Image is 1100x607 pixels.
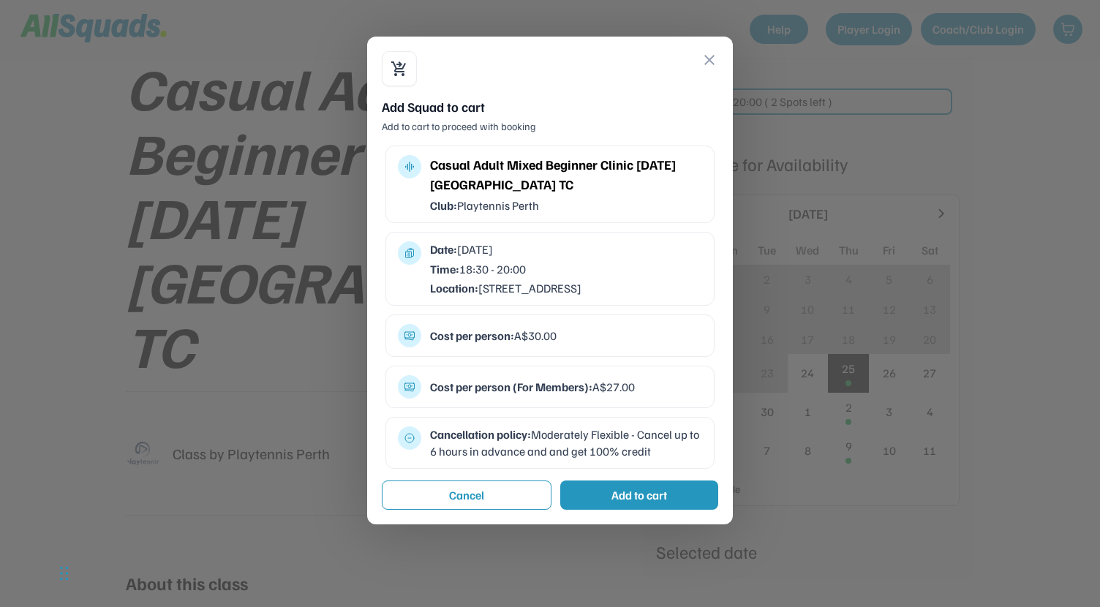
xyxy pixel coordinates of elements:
[430,197,702,214] div: Playtennis Perth
[430,380,592,394] strong: Cost per person (For Members):
[430,379,702,395] div: A$27.00
[382,480,551,510] button: Cancel
[430,155,702,195] div: Casual Adult Mixed Beginner Clinic [DATE] [GEOGRAPHIC_DATA] TC
[430,242,457,257] strong: Date:
[382,98,718,116] div: Add Squad to cart
[611,486,667,504] div: Add to cart
[430,280,702,296] div: [STREET_ADDRESS]
[430,281,478,295] strong: Location:
[430,426,702,459] div: Moderately Flexible - Cancel up to 6 hours in advance and and get 100% credit
[430,427,531,442] strong: Cancellation policy:
[430,328,702,344] div: A$30.00
[701,51,718,69] button: close
[404,161,415,173] button: multitrack_audio
[391,60,408,78] button: shopping_cart_checkout
[430,262,459,276] strong: Time:
[430,198,457,213] strong: Club:
[430,241,702,257] div: [DATE]
[430,328,514,343] strong: Cost per person:
[382,119,718,134] div: Add to cart to proceed with booking
[430,261,702,277] div: 18:30 - 20:00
